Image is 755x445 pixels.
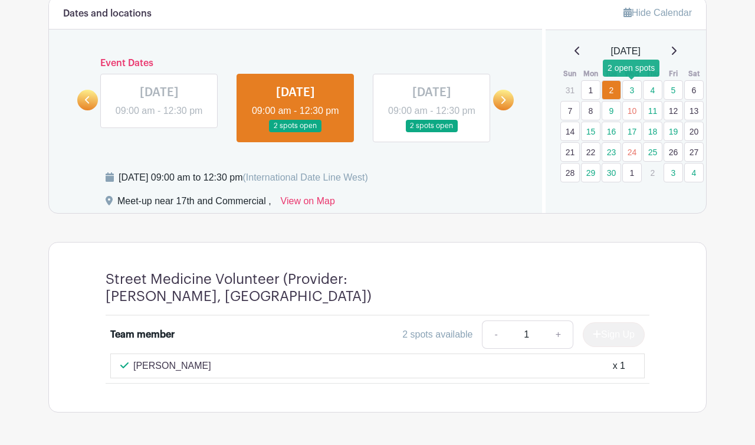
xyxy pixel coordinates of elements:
[622,80,642,100] a: 3
[602,101,621,120] a: 9
[482,320,509,349] a: -
[664,163,683,182] a: 3
[119,171,368,185] div: [DATE] 09:00 am to 12:30 pm
[580,68,601,80] th: Mon
[110,328,175,342] div: Team member
[242,172,367,182] span: (International Date Line West)
[684,122,704,141] a: 20
[613,359,625,373] div: x 1
[560,68,580,80] th: Sun
[663,68,684,80] th: Fri
[581,142,600,162] a: 22
[281,194,335,213] a: View on Map
[581,80,600,100] a: 1
[622,142,642,162] a: 24
[560,122,580,141] a: 14
[581,101,600,120] a: 8
[622,163,642,182] a: 1
[602,142,621,162] a: 23
[602,80,621,100] a: 2
[664,80,683,100] a: 5
[684,80,704,100] a: 6
[643,101,662,120] a: 11
[622,101,642,120] a: 10
[684,142,704,162] a: 27
[602,122,621,141] a: 16
[684,68,704,80] th: Sat
[117,194,271,213] div: Meet-up near 17th and Commercial ,
[560,142,580,162] a: 21
[664,122,683,141] a: 19
[643,122,662,141] a: 18
[98,58,493,69] h6: Event Dates
[402,328,472,342] div: 2 spots available
[643,80,662,100] a: 4
[560,81,580,99] p: 31
[622,122,642,141] a: 17
[643,163,662,182] p: 2
[602,163,621,182] a: 30
[560,163,580,182] a: 28
[106,271,430,305] h4: Street Medicine Volunteer (Provider: [PERSON_NAME], [GEOGRAPHIC_DATA])
[664,142,683,162] a: 26
[664,101,683,120] a: 12
[63,8,152,19] h6: Dates and locations
[560,101,580,120] a: 7
[611,44,641,58] span: [DATE]
[581,122,600,141] a: 15
[643,142,662,162] a: 25
[603,60,659,77] div: 2 open spots
[544,320,573,349] a: +
[601,68,622,80] th: Tue
[684,101,704,120] a: 13
[623,8,692,18] a: Hide Calendar
[133,359,211,373] p: [PERSON_NAME]
[684,163,704,182] a: 4
[581,163,600,182] a: 29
